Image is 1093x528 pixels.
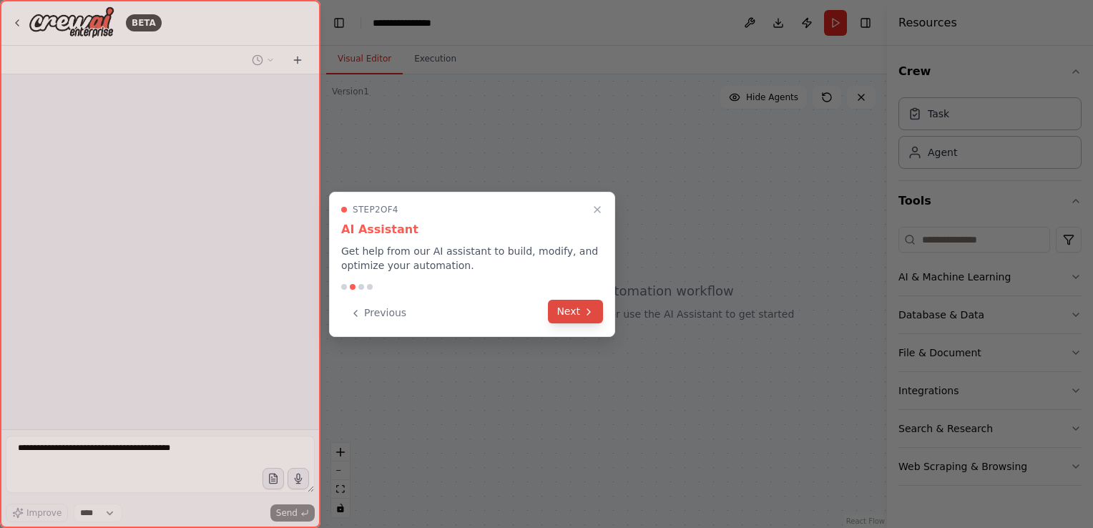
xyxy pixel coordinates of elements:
[589,201,606,218] button: Close walkthrough
[341,244,603,273] p: Get help from our AI assistant to build, modify, and optimize your automation.
[329,13,349,33] button: Hide left sidebar
[353,204,398,215] span: Step 2 of 4
[341,301,415,325] button: Previous
[548,300,603,323] button: Next
[341,221,603,238] h3: AI Assistant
